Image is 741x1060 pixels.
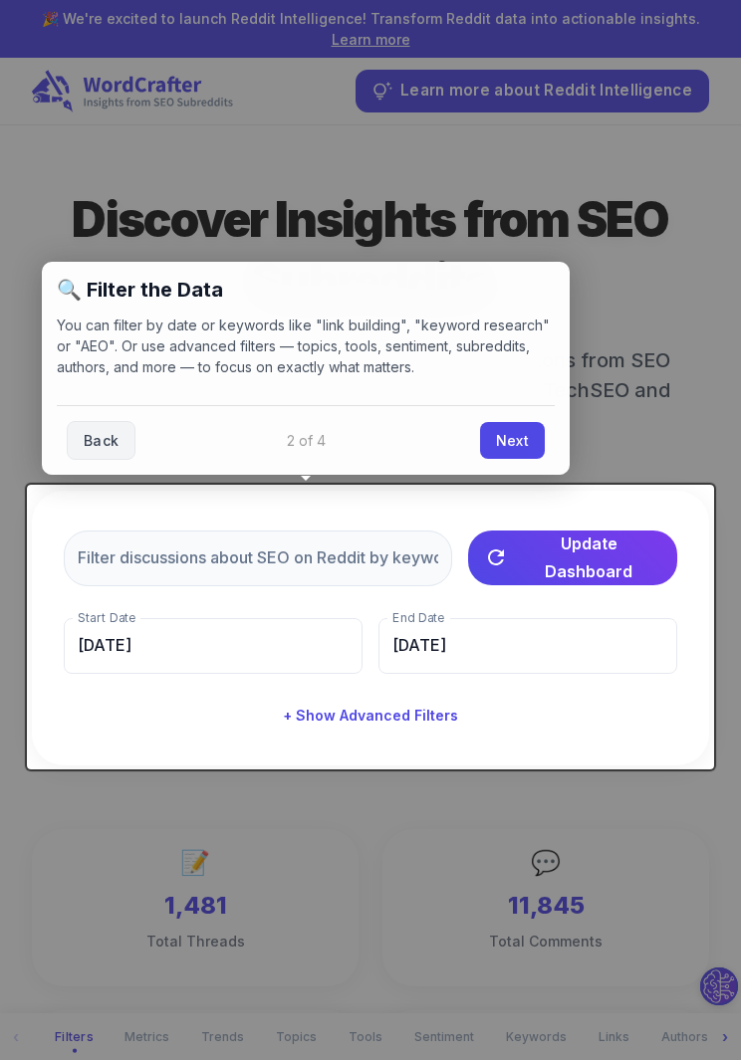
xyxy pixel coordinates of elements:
[64,618,349,674] input: Choose date, selected date is Jul 17, 2025
[78,609,135,626] label: Start Date
[516,530,661,585] span: Update Dashboard
[480,422,545,459] a: Next
[275,698,466,735] button: + Show Advanced Filters
[64,530,452,586] input: Filter discussions about SEO on Reddit by keyword...
[392,609,444,626] label: End Date
[67,421,135,460] a: Back
[57,277,555,303] h2: 🔍 Filter the Data
[57,315,555,377] p: You can filter by date or keywords like "link building", "keyword research" or "AEO". Or use adva...
[468,530,677,585] button: Update Dashboard
[378,618,663,674] input: Choose date, selected date is Aug 16, 2025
